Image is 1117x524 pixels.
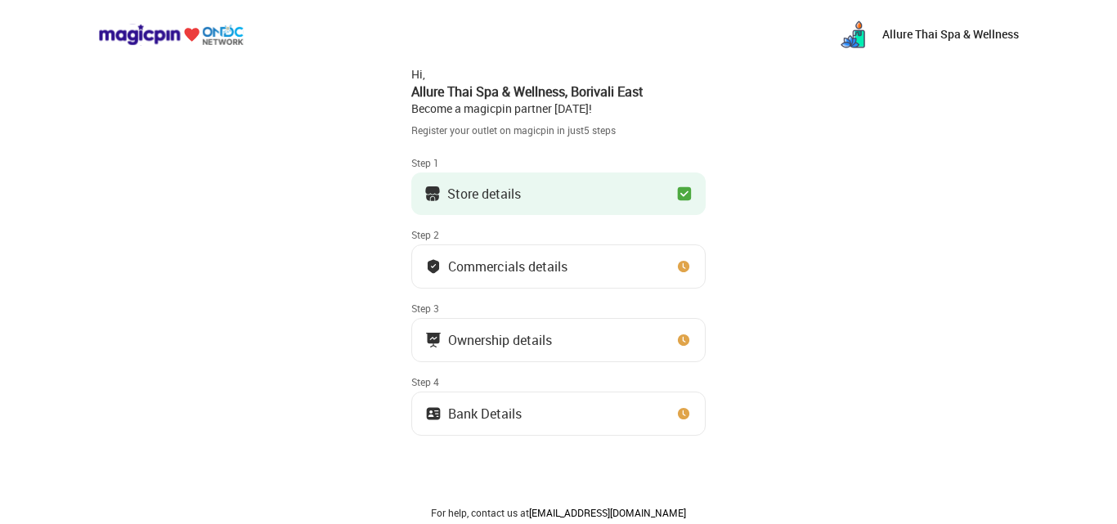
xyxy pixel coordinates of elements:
img: bank_details_tick.fdc3558c.svg [425,258,442,275]
button: Ownership details [411,318,706,362]
div: Ownership details [448,336,552,344]
div: For help, contact us at [411,506,706,519]
div: Step 4 [411,375,706,388]
div: Register your outlet on magicpin in just 5 steps [411,123,706,137]
div: Allure Thai Spa & Wellness , Borivali East [411,83,706,101]
img: checkbox_green.749048da.svg [676,186,693,202]
button: Commercials details [411,244,706,289]
img: clock_icon_new.67dbf243.svg [675,332,692,348]
img: storeIcon.9b1f7264.svg [424,186,441,202]
div: Step 3 [411,302,706,315]
a: [EMAIL_ADDRESS][DOMAIN_NAME] [529,506,686,519]
img: ownership_icon.37569ceb.svg [425,405,442,422]
img: fYqj7LqSiUX7laSa_sun69l9qE3eVVcDSyHPaYEx5AcGQ1vwpz82dxdLqobGScDdJghfhY5tsDVmziE2T_gaGQzuvi4 [837,18,869,51]
img: ondc-logo-new-small.8a59708e.svg [98,24,244,46]
div: Hi, Become a magicpin partner [DATE]! [411,66,706,117]
p: Allure Thai Spa & Wellness [882,26,1019,43]
div: Commercials details [448,262,567,271]
div: Step 1 [411,156,706,169]
div: Store details [447,190,521,198]
button: Store details [411,172,706,215]
div: Bank Details [448,410,522,418]
img: clock_icon_new.67dbf243.svg [675,405,692,422]
img: clock_icon_new.67dbf243.svg [675,258,692,275]
img: commercials_icon.983f7837.svg [425,332,442,348]
div: Step 2 [411,228,706,241]
button: Bank Details [411,392,706,436]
